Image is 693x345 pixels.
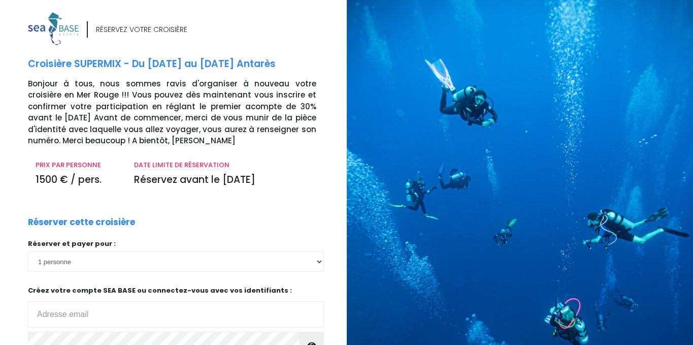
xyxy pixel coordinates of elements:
[28,301,324,328] input: Adresse email
[28,216,135,229] p: Réserver cette croisière
[134,173,316,187] p: Réservez avant le [DATE]
[36,160,119,170] p: PRIX PAR PERSONNE
[36,173,119,187] p: 1500 € / pers.
[134,160,316,170] p: DATE LIMITE DE RÉSERVATION
[96,24,187,35] div: RÉSERVEZ VOTRE CROISIÈRE
[28,286,324,328] p: Créez votre compte SEA BASE ou connectez-vous avec vos identifiants :
[28,57,339,72] p: Croisière SUPERMIX - Du [DATE] au [DATE] Antarès
[28,12,79,45] img: logo_color1.png
[28,78,339,147] p: Bonjour à tous, nous sommes ravis d'organiser à nouveau votre croisière en Mer Rouge !!! Vous pou...
[28,239,324,249] p: Réserver et payer pour :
